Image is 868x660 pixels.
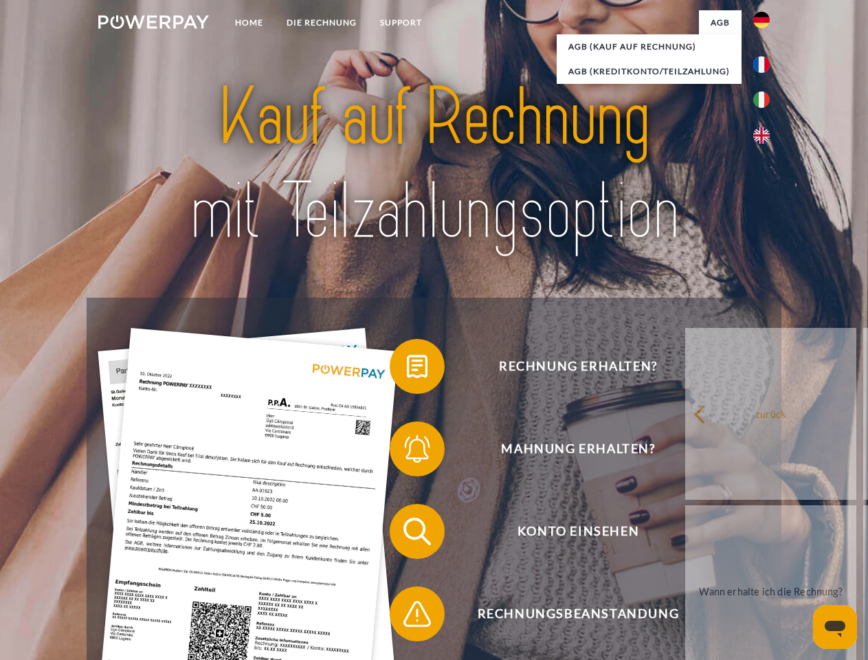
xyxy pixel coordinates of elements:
[275,10,368,35] a: DIE RECHNUNG
[410,421,746,476] span: Mahnung erhalten?
[753,12,770,28] img: de
[400,514,434,549] img: qb_search.svg
[400,597,434,631] img: qb_warning.svg
[410,504,746,559] span: Konto einsehen
[390,586,747,641] button: Rechnungsbeanstandung
[390,339,747,394] button: Rechnung erhalten?
[693,582,848,600] div: Wann erhalte ich die Rechnung?
[557,59,742,84] a: AGB (Kreditkonto/Teilzahlung)
[390,504,747,559] button: Konto einsehen
[699,10,742,35] a: agb
[131,66,737,263] img: title-powerpay_de.svg
[753,127,770,144] img: en
[813,605,857,649] iframe: Button to launch messaging window
[753,91,770,108] img: it
[753,56,770,73] img: fr
[410,586,746,641] span: Rechnungsbeanstandung
[98,15,209,29] img: logo-powerpay-white.svg
[557,34,742,59] a: AGB (Kauf auf Rechnung)
[390,421,747,476] button: Mahnung erhalten?
[368,10,434,35] a: SUPPORT
[693,404,848,423] div: zurück
[410,339,746,394] span: Rechnung erhalten?
[400,349,434,384] img: qb_bill.svg
[223,10,275,35] a: Home
[400,432,434,466] img: qb_bell.svg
